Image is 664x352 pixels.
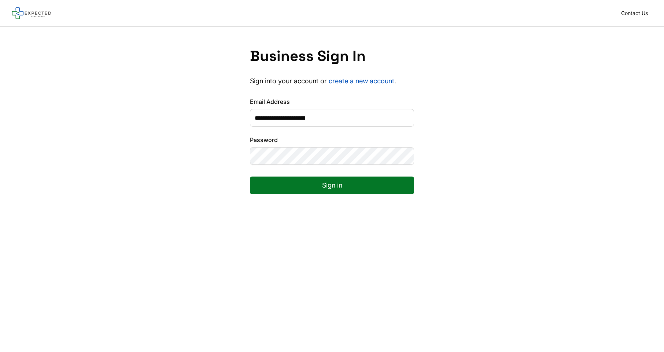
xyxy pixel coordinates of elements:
h1: Business Sign In [250,47,414,65]
label: Password [250,135,414,144]
label: Email Address [250,97,414,106]
p: Sign into your account or . [250,77,414,86]
a: create a new account [329,77,394,85]
a: Contact Us [617,8,652,18]
button: Sign in [250,177,414,194]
